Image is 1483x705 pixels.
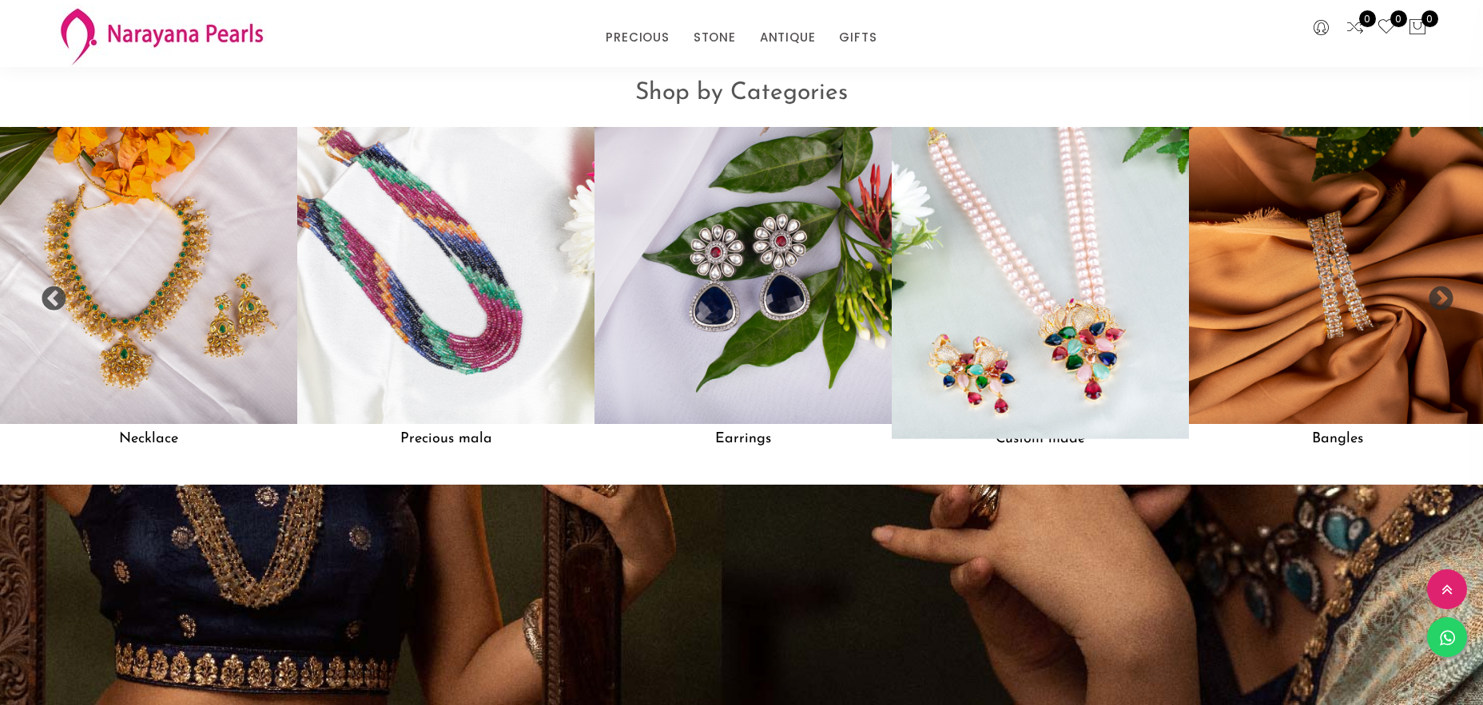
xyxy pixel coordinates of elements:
button: Next [1427,286,1443,302]
a: PRECIOUS [606,26,669,50]
h5: Custom made [892,424,1189,454]
button: 0 [1408,18,1427,38]
a: STONE [694,26,736,50]
a: GIFTS [839,26,877,50]
span: 0 [1421,10,1438,27]
a: ANTIQUE [760,26,816,50]
a: 0 [1377,18,1396,38]
span: 0 [1359,10,1376,27]
a: 0 [1346,18,1365,38]
img: Precious mala [297,127,594,424]
img: Earrings [594,127,892,424]
h5: Precious mala [297,424,594,454]
button: Previous [40,286,56,302]
span: 0 [1390,10,1407,27]
h5: Earrings [594,424,892,454]
img: Custom made [877,112,1203,438]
